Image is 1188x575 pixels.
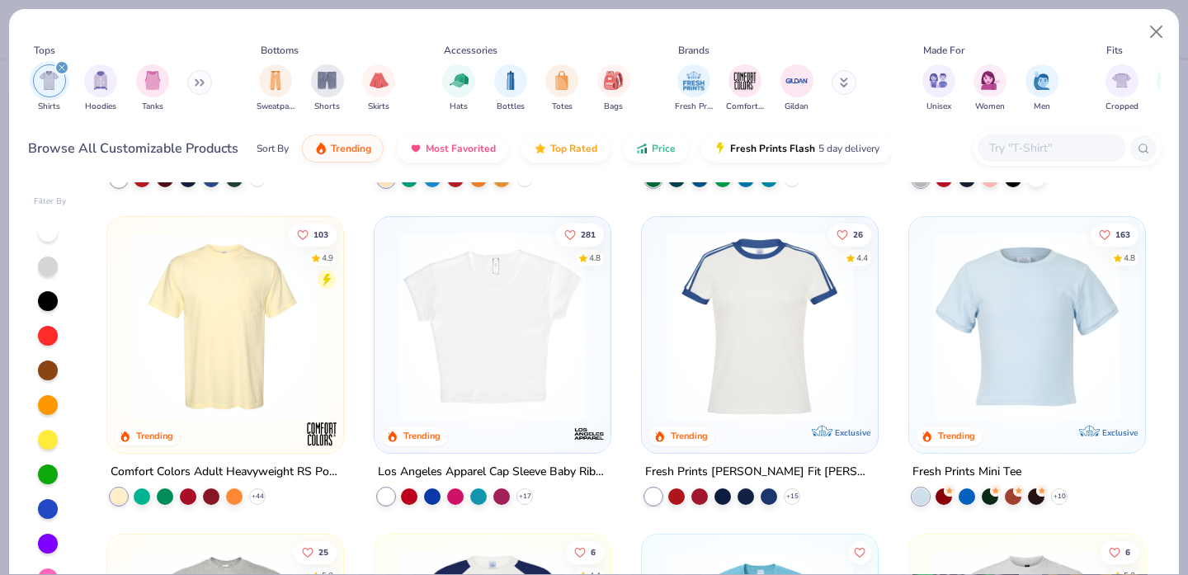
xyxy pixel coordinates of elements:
[362,64,395,113] div: filter for Skirts
[1033,71,1051,90] img: Men Image
[1141,16,1172,48] button: Close
[922,64,955,113] div: filter for Unisex
[545,64,578,113] div: filter for Totes
[926,101,951,113] span: Unisex
[730,142,815,155] span: Fresh Prints Flash
[1105,101,1138,113] span: Cropped
[302,134,384,163] button: Trending
[318,71,337,90] img: Shorts Image
[266,71,285,90] img: Sweatpants Image
[726,64,764,113] button: filter button
[534,142,547,155] img: TopRated.gif
[331,142,371,155] span: Trending
[923,43,964,58] div: Made For
[136,64,169,113] div: filter for Tanks
[442,64,475,113] div: filter for Hats
[973,64,1006,113] div: filter for Women
[450,101,468,113] span: Hats
[34,43,55,58] div: Tops
[40,71,59,90] img: Shirts Image
[975,101,1005,113] span: Women
[922,64,955,113] button: filter button
[1105,64,1138,113] button: filter button
[675,101,713,113] span: Fresh Prints
[785,101,808,113] span: Gildan
[144,71,162,90] img: Tanks Image
[597,64,630,113] div: filter for Bags
[34,196,67,208] div: Filter By
[38,101,60,113] span: Shirts
[444,43,497,58] div: Accessories
[597,64,630,113] button: filter button
[314,101,340,113] span: Shorts
[1025,64,1058,113] button: filter button
[442,64,475,113] button: filter button
[652,142,676,155] span: Price
[261,43,299,58] div: Bottoms
[1034,101,1050,113] span: Men
[450,71,469,90] img: Hats Image
[553,71,571,90] img: Totes Image
[409,142,422,155] img: most_fav.gif
[84,64,117,113] div: filter for Hoodies
[33,64,66,113] button: filter button
[675,64,713,113] button: filter button
[257,141,289,156] div: Sort By
[780,64,813,113] div: filter for Gildan
[314,142,328,155] img: trending.gif
[733,68,757,93] img: Comfort Colors Image
[678,43,709,58] div: Brands
[604,101,623,113] span: Bags
[257,64,295,113] button: filter button
[623,134,688,163] button: Price
[311,64,344,113] button: filter button
[362,64,395,113] button: filter button
[550,142,597,155] span: Top Rated
[785,68,809,93] img: Gildan Image
[368,101,389,113] span: Skirts
[780,64,813,113] button: filter button
[929,71,948,90] img: Unisex Image
[257,64,295,113] div: filter for Sweatpants
[714,142,727,155] img: flash.gif
[545,64,578,113] button: filter button
[973,64,1006,113] button: filter button
[726,101,764,113] span: Comfort Colors
[311,64,344,113] div: filter for Shorts
[604,71,622,90] img: Bags Image
[136,64,169,113] button: filter button
[1105,64,1138,113] div: filter for Cropped
[552,101,573,113] span: Totes
[502,71,520,90] img: Bottles Image
[28,139,238,158] div: Browse All Customizable Products
[497,101,525,113] span: Bottles
[84,64,117,113] button: filter button
[33,64,66,113] div: filter for Shirts
[397,134,508,163] button: Most Favorited
[675,64,713,113] div: filter for Fresh Prints
[426,142,496,155] span: Most Favorited
[981,71,1000,90] img: Women Image
[521,134,610,163] button: Top Rated
[1112,71,1131,90] img: Cropped Image
[818,139,879,158] span: 5 day delivery
[1106,43,1123,58] div: Fits
[370,71,389,90] img: Skirts Image
[726,64,764,113] div: filter for Comfort Colors
[142,101,163,113] span: Tanks
[681,68,706,93] img: Fresh Prints Image
[701,134,892,163] button: Fresh Prints Flash5 day delivery
[988,139,1115,158] input: Try "T-Shirt"
[1025,64,1058,113] div: filter for Men
[494,64,527,113] button: filter button
[494,64,527,113] div: filter for Bottles
[92,71,110,90] img: Hoodies Image
[85,101,116,113] span: Hoodies
[257,101,295,113] span: Sweatpants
